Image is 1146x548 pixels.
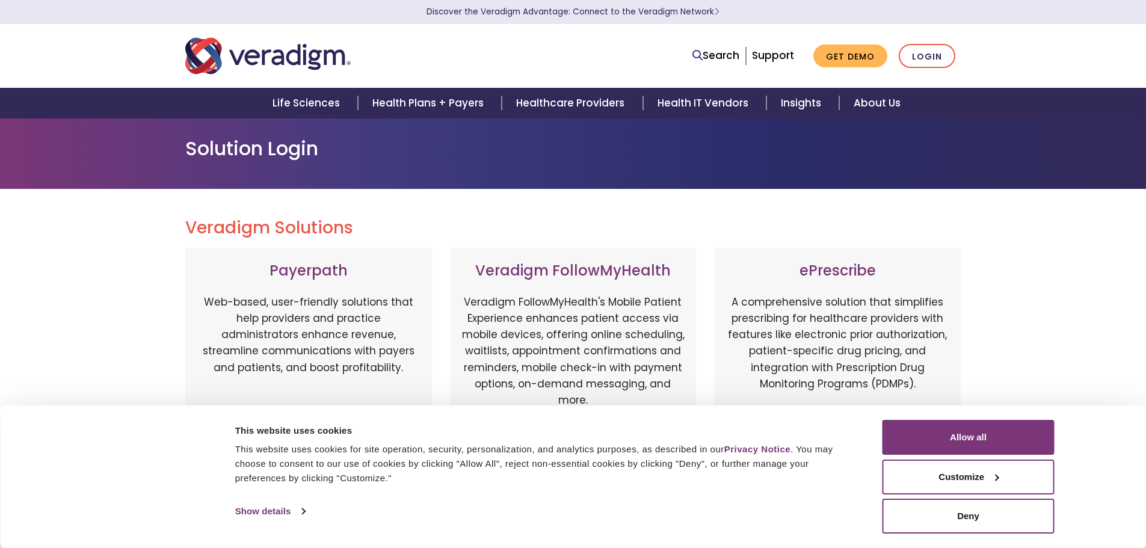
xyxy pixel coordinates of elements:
a: Login [899,44,955,69]
a: Health IT Vendors [643,88,766,119]
a: Life Sciences [258,88,358,119]
a: About Us [839,88,915,119]
a: Healthcare Providers [502,88,642,119]
h3: ePrescribe [726,262,949,280]
a: Insights [766,88,839,119]
button: Allow all [883,420,1055,455]
h3: Payerpath [197,262,420,280]
img: Veradigm logo [185,36,351,76]
a: Show details [235,502,305,520]
a: Support [752,48,794,63]
span: Learn More [714,6,719,17]
div: This website uses cookies [235,423,855,438]
a: Get Demo [813,45,887,68]
a: Privacy Notice [724,444,790,454]
button: Deny [883,499,1055,534]
button: Customize [883,460,1055,494]
a: Health Plans + Payers [358,88,502,119]
h1: Solution Login [185,137,961,160]
a: Search [692,48,739,64]
h3: Veradigm FollowMyHealth [462,262,685,280]
p: Veradigm FollowMyHealth's Mobile Patient Experience enhances patient access via mobile devices, o... [462,294,685,408]
p: Web-based, user-friendly solutions that help providers and practice administrators enhance revenu... [197,294,420,420]
a: Discover the Veradigm Advantage: Connect to the Veradigm NetworkLearn More [427,6,719,17]
h2: Veradigm Solutions [185,218,961,238]
p: A comprehensive solution that simplifies prescribing for healthcare providers with features like ... [726,294,949,420]
div: This website uses cookies for site operation, security, personalization, and analytics purposes, ... [235,442,855,485]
